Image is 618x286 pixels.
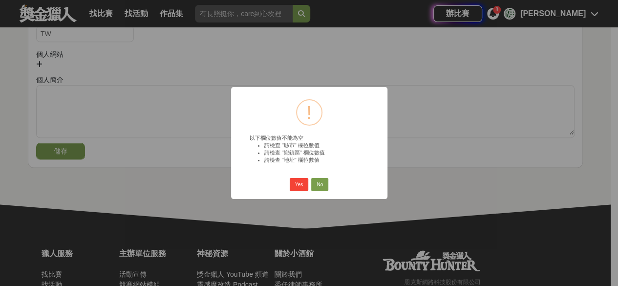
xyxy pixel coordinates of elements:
[311,178,328,192] button: No
[264,142,369,149] li: 請檢查 "縣市" 欄位數值
[250,134,369,142] div: 以下欄位數值不能為空
[264,156,369,164] li: 請檢查 "地址" 欄位數值
[264,149,369,156] li: 請檢查 "鄉鎮區" 欄位數值
[306,100,311,125] div: !
[290,178,308,192] button: Yes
